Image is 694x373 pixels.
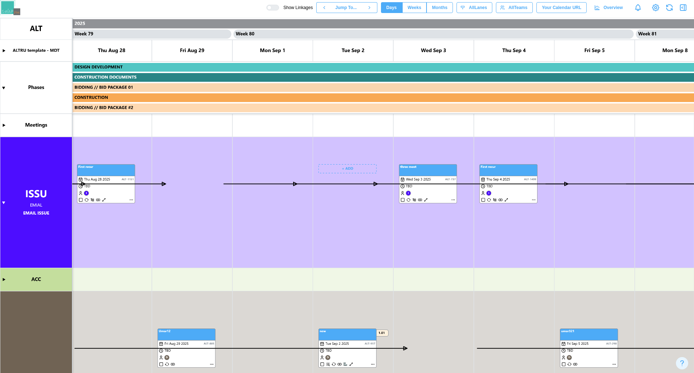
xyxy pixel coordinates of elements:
[604,3,623,13] span: Overview
[651,3,661,13] a: View Project
[469,3,487,13] span: All Lanes
[432,3,447,13] span: Months
[536,2,587,13] button: Your Calendar URL
[496,2,533,13] button: AllTeams
[590,2,628,13] a: Overview
[386,3,397,13] span: Days
[279,5,313,10] span: Show Linkages
[664,3,674,13] button: Refresh Grid
[402,2,427,13] button: Weeks
[678,3,688,13] button: Open Drawer
[408,3,421,13] span: Weeks
[509,3,527,13] span: All Teams
[457,2,492,13] button: AllLanes
[381,2,402,13] button: Days
[542,3,581,13] span: Your Calendar URL
[335,3,357,13] span: Jump To...
[427,2,453,13] button: Months
[332,2,361,13] button: Jump To...
[632,1,644,14] a: Notifications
